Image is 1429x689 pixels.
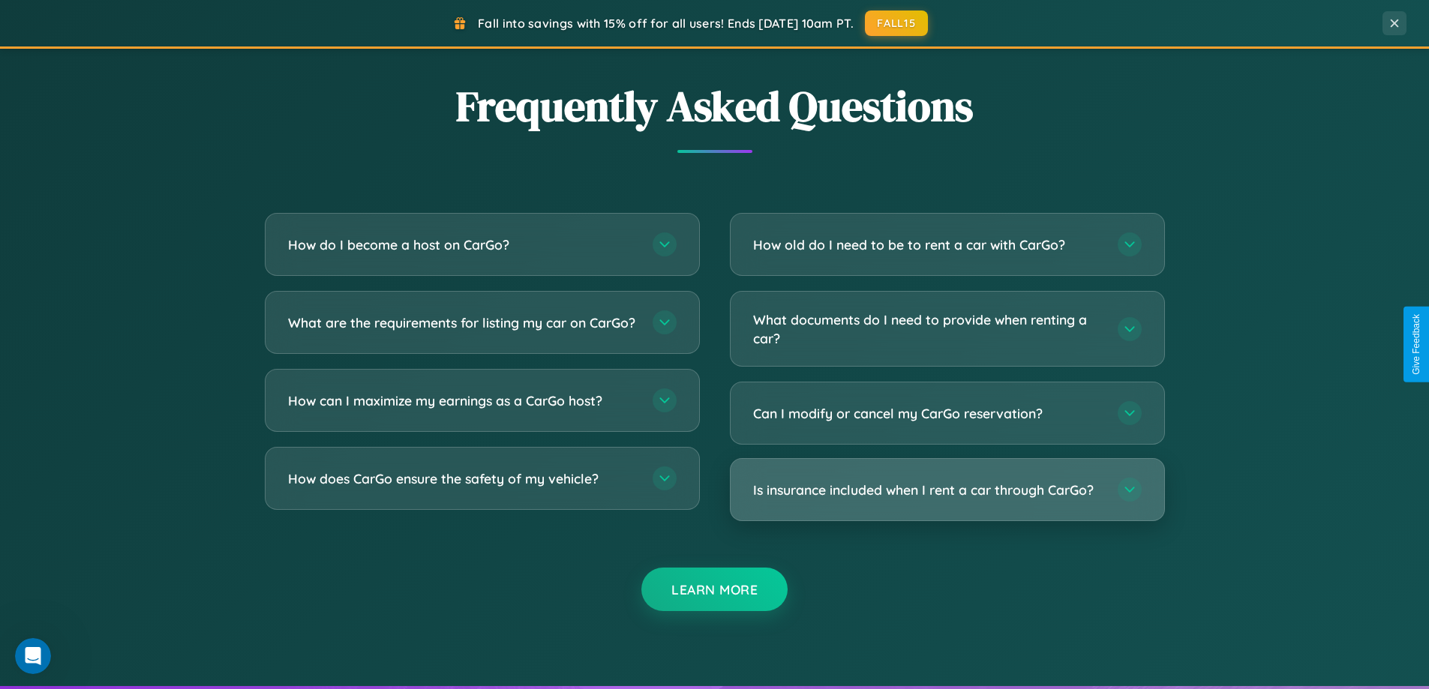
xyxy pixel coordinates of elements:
[265,77,1165,135] h2: Frequently Asked Questions
[288,235,638,254] h3: How do I become a host on CarGo?
[478,16,854,31] span: Fall into savings with 15% off for all users! Ends [DATE] 10am PT.
[1411,314,1421,375] div: Give Feedback
[753,481,1103,499] h3: Is insurance included when I rent a car through CarGo?
[288,391,638,410] h3: How can I maximize my earnings as a CarGo host?
[288,313,638,332] h3: What are the requirements for listing my car on CarGo?
[865,10,928,36] button: FALL15
[753,404,1103,423] h3: Can I modify or cancel my CarGo reservation?
[753,235,1103,254] h3: How old do I need to be to rent a car with CarGo?
[641,568,788,611] button: Learn More
[288,469,638,488] h3: How does CarGo ensure the safety of my vehicle?
[753,310,1103,347] h3: What documents do I need to provide when renting a car?
[15,638,51,674] iframe: Intercom live chat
